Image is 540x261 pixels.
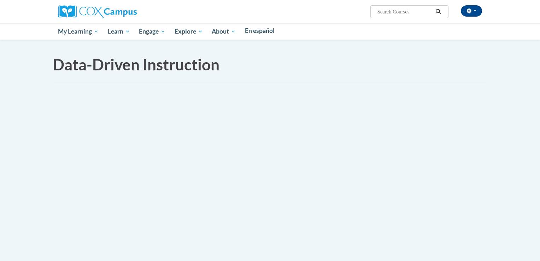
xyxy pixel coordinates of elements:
[58,8,137,14] a: Cox Campus
[433,7,444,16] button: Search
[170,23,207,40] a: Explore
[134,23,170,40] a: Engage
[58,5,137,18] img: Cox Campus
[435,9,442,14] i: 
[207,23,241,40] a: About
[377,7,433,16] input: Search Courses
[461,5,482,17] button: Account Settings
[240,23,279,38] a: En español
[53,55,219,74] span: Data-Driven Instruction
[108,27,130,36] span: Learn
[175,27,203,36] span: Explore
[103,23,135,40] a: Learn
[47,23,493,40] div: Main menu
[212,27,236,36] span: About
[58,27,99,36] span: My Learning
[53,23,103,40] a: My Learning
[139,27,165,36] span: Engage
[245,27,275,34] span: En español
